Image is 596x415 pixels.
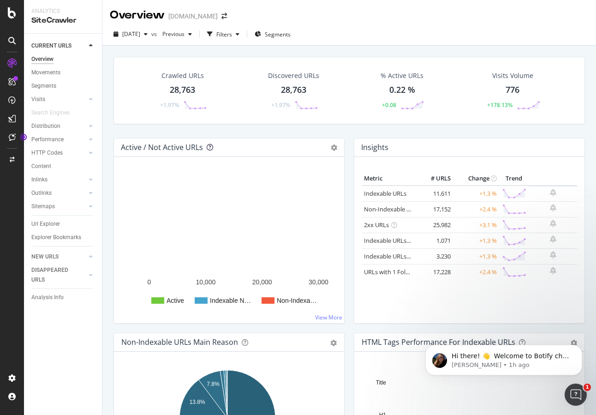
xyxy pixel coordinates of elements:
[31,81,95,91] a: Segments
[376,379,387,386] text: Title
[31,148,86,158] a: HTTP Codes
[110,27,151,42] button: [DATE]
[416,201,453,217] td: 17,152
[31,148,63,158] div: HTTP Codes
[416,233,453,248] td: 1,071
[31,81,56,91] div: Segments
[315,313,342,321] a: View More
[251,27,294,42] button: Segments
[31,293,64,302] div: Analysis Info
[196,278,215,286] text: 10,000
[31,265,78,285] div: DISAPPEARED URLS
[161,71,204,80] div: Crawled URLs
[411,325,596,390] iframe: Intercom notifications message
[550,220,556,227] div: bell-plus
[210,297,251,304] text: Indexable N…
[361,141,388,154] h4: Insights
[416,248,453,264] td: 3,230
[453,217,499,233] td: +3.1 %
[330,340,337,346] div: gear
[584,384,591,391] span: 1
[19,133,28,141] div: Tooltip anchor
[31,293,95,302] a: Analysis Info
[170,84,195,96] div: 28,763
[506,84,519,96] div: 776
[31,135,86,144] a: Performance
[148,278,151,286] text: 0
[31,95,86,104] a: Visits
[281,84,306,96] div: 28,763
[31,175,86,185] a: Inlinks
[190,399,205,405] text: 13.8%
[159,27,196,42] button: Previous
[121,172,334,316] svg: A chart.
[453,201,499,217] td: +2.4 %
[167,297,184,304] text: Active
[364,205,420,213] a: Non-Indexable URLs
[121,141,203,154] h4: Active / Not Active URLs
[550,189,556,196] div: bell-plus
[121,337,238,347] div: Non-Indexable URLs Main Reason
[31,121,60,131] div: Distribution
[499,172,529,186] th: Trend
[159,30,185,38] span: Previous
[31,233,95,242] a: Explorer Bookmarks
[221,13,227,19] div: arrow-right-arrow-left
[265,30,291,38] span: Segments
[31,54,95,64] a: Overview
[31,7,95,15] div: Analytics
[160,101,179,109] div: +1.97%
[453,248,499,264] td: +1.3 %
[31,41,86,51] a: CURRENT URLS
[207,381,220,387] text: 7.8%
[31,68,60,78] div: Movements
[31,202,86,211] a: Sitemaps
[364,252,465,260] a: Indexable URLs with Bad Description
[565,384,587,406] iframe: Intercom live chat
[416,186,453,202] td: 11,611
[168,12,218,21] div: [DOMAIN_NAME]
[453,264,499,280] td: +2.4 %
[31,135,64,144] div: Performance
[550,204,556,211] div: bell-plus
[110,7,165,23] div: Overview
[31,202,55,211] div: Sitemaps
[31,108,70,118] div: Search Engines
[362,172,416,186] th: Metric
[31,188,52,198] div: Outlinks
[416,264,453,280] td: 17,228
[416,172,453,186] th: # URLS
[151,30,159,38] span: vs
[31,252,86,262] a: NEW URLS
[252,278,272,286] text: 20,000
[453,186,499,202] td: +1.3 %
[31,95,45,104] div: Visits
[364,268,432,276] a: URLs with 1 Follow Inlink
[31,265,86,285] a: DISAPPEARED URLS
[31,219,95,229] a: Url Explorer
[122,30,140,38] span: 2025 Aug. 25th
[31,54,54,64] div: Overview
[31,68,95,78] a: Movements
[31,121,86,131] a: Distribution
[203,27,243,42] button: Filters
[31,188,86,198] a: Outlinks
[309,278,328,286] text: 30,000
[550,251,556,259] div: bell-plus
[389,84,415,96] div: 0.22 %
[331,144,337,151] i: Options
[31,162,51,171] div: Content
[381,71,423,80] div: % Active URLs
[382,101,396,109] div: +0.08
[31,252,59,262] div: NEW URLS
[364,189,406,198] a: Indexable URLs
[550,235,556,243] div: bell-plus
[31,15,95,26] div: SiteCrawler
[487,101,513,109] div: +178.13%
[31,233,81,242] div: Explorer Bookmarks
[364,236,441,245] a: Indexable URLs with Bad H1
[31,219,60,229] div: Url Explorer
